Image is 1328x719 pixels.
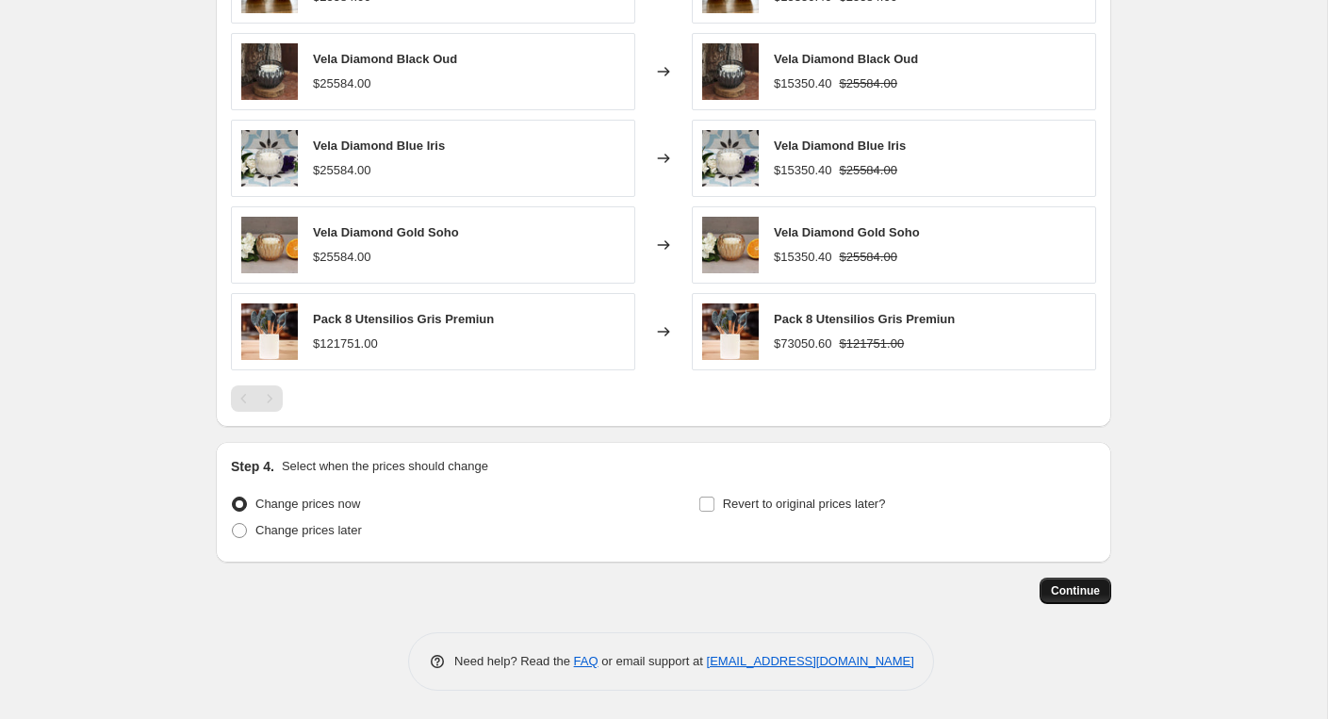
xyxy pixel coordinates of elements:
span: Change prices later [255,523,362,537]
div: $15350.40 [774,248,831,267]
div: $25584.00 [313,74,370,93]
img: 12327-ok1_80x.jpg [241,217,298,273]
div: $73050.60 [774,335,831,353]
span: Change prices now [255,497,360,511]
span: Need help? Read the [454,654,574,668]
img: 12325-ok2_80x.jpg [241,43,298,100]
img: 13_4f8b6282-0744-4938-87e5-c1afcf94f61b_80x.jpg [241,303,298,360]
span: Vela Diamond Black Oud [313,52,457,66]
h2: Step 4. [231,457,274,476]
strike: $121751.00 [839,335,904,353]
a: FAQ [574,654,598,668]
strike: $25584.00 [839,161,896,180]
img: 12326-ok3_80x.jpg [702,130,759,187]
img: 12327-ok1_80x.jpg [702,217,759,273]
span: Revert to original prices later? [723,497,886,511]
nav: Pagination [231,385,283,412]
div: $121751.00 [313,335,378,353]
div: $25584.00 [313,161,370,180]
img: 12325-ok2_80x.jpg [702,43,759,100]
span: or email support at [598,654,707,668]
p: Select when the prices should change [282,457,488,476]
span: Vela Diamond Blue Iris [313,139,445,153]
span: Pack 8 Utensilios Gris Premiun [313,312,494,326]
img: 12326-ok3_80x.jpg [241,130,298,187]
span: Pack 8 Utensilios Gris Premiun [774,312,955,326]
div: $15350.40 [774,161,831,180]
span: Vela Diamond Gold Soho [774,225,920,239]
span: Continue [1051,583,1100,598]
button: Continue [1040,578,1111,604]
div: $25584.00 [313,248,370,267]
div: $15350.40 [774,74,831,93]
span: Vela Diamond Gold Soho [313,225,459,239]
strike: $25584.00 [839,248,896,267]
strike: $25584.00 [839,74,896,93]
span: Vela Diamond Blue Iris [774,139,906,153]
img: 13_4f8b6282-0744-4938-87e5-c1afcf94f61b_80x.jpg [702,303,759,360]
a: [EMAIL_ADDRESS][DOMAIN_NAME] [707,654,914,668]
span: Vela Diamond Black Oud [774,52,918,66]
